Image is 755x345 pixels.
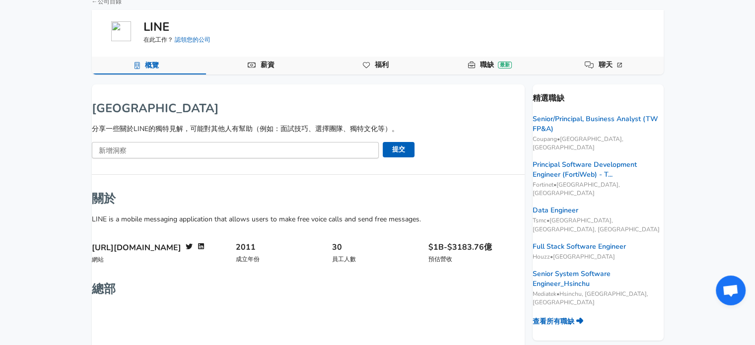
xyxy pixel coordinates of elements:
[92,57,664,74] div: 公司資料導航
[533,181,664,198] span: Fortinet • [GEOGRAPHIC_DATA], [GEOGRAPHIC_DATA]
[371,57,393,73] a: 福利
[595,57,628,73] a: 聊天
[383,142,414,157] button: 提交
[143,18,169,35] h5: LINE
[533,135,664,152] span: Coupang • [GEOGRAPHIC_DATA], [GEOGRAPHIC_DATA]
[533,242,626,252] a: Full Stack Software Engineer
[498,62,512,69] div: 最新
[92,124,525,134] li: 分享一些關於LINE的獨特見解，可能對其他人有幫助（例如：面試技巧、選擇團隊、獨特文化等）。
[533,114,664,134] a: Senior/Principal, Business Analyst (TW FP&A)
[716,276,746,305] div: 打開聊天
[533,253,664,261] span: Houzz • [GEOGRAPHIC_DATA]
[428,255,452,263] span: 預估營收
[92,281,525,297] h5: 總部
[92,256,104,264] span: 網站
[143,36,210,44] span: 在此工作？
[92,242,181,253] a: [URL][DOMAIN_NAME]
[533,317,583,327] a: 查看所有職缺 ➜
[92,191,525,207] h5: 關於
[236,240,332,254] h6: 2011
[111,21,131,41] img: line.me
[92,142,379,158] input: • Add Insight
[236,255,260,263] span: 成立年份
[92,100,525,116] h5: [GEOGRAPHIC_DATA]
[533,160,664,180] a: Principal Software Development Engineer (FortiWeb) - T...
[92,214,525,224] p: LINE is a mobile messaging application that allows users to make free voice calls and send free m...
[332,240,428,254] h6: 30
[175,36,210,44] a: 認領您的公司
[533,84,664,104] p: 精選職缺
[533,206,578,215] a: Data Engineer
[332,255,356,263] span: 員工人數
[257,57,278,73] a: 薪資
[428,240,525,254] h6: $1B-$3183.76億
[476,57,516,73] a: 職缺最新
[533,269,664,289] a: Senior System Software Engineer_Hsinchu
[533,216,664,233] span: Tsmc • [GEOGRAPHIC_DATA], [GEOGRAPHIC_DATA], [GEOGRAPHIC_DATA]
[533,290,664,307] span: Mediatek • Hsinchu, [GEOGRAPHIC_DATA], [GEOGRAPHIC_DATA]
[141,57,163,74] a: 概覽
